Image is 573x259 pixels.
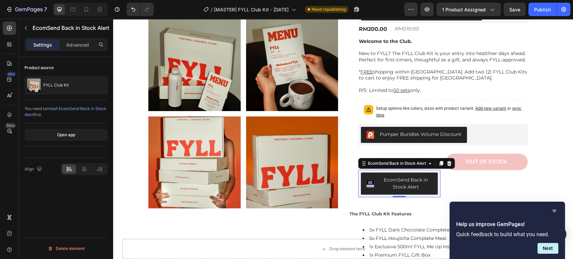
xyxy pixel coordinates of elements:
[442,6,486,13] span: 1 product assigned
[246,50,414,62] p: * shipping within [GEOGRAPHIC_DATA]. Add two (2) FYLL Club Kits to cart to enjoy FREE shipping fo...
[362,87,393,92] span: Add new variant
[263,87,408,99] span: sync data
[127,3,154,16] div: Undo/Redo
[277,135,295,151] input: quantity
[550,207,558,215] button: Hide survey
[3,3,50,16] button: 7
[57,132,75,138] div: Open app
[246,68,308,74] span: P/S: Limited to only.
[211,6,212,13] span: /
[253,142,314,148] div: EcomSend Back in Stock Alert
[281,4,365,16] div: RM218.00
[25,106,106,117] span: install EcomSend Back in Stock Alert
[509,7,520,12] span: Save
[113,19,573,259] iframe: Design area
[263,86,409,100] p: Setup options like colors, sizes with product variant.
[528,3,557,16] button: Publish
[27,79,41,92] img: product feature img
[248,108,354,124] button: Pumper Bundles Volume Discount
[33,41,52,48] p: Settings
[246,19,299,25] strong: Welcome to the Club.
[256,208,349,214] span: 5x FYLL Dark Chocolate Complete Meal
[353,140,394,147] div: Out of stock
[333,135,415,151] button: Out of stock
[312,6,346,12] span: Need republishing
[436,3,501,16] button: 1 product assigned
[456,220,558,228] h2: Help us improve GemPages!
[25,165,43,174] div: Align
[44,5,47,13] p: 7
[25,106,108,118] div: You need to first.
[5,123,16,128] div: Beta
[33,24,109,32] p: EcomSend Back in Stock Alert
[280,68,297,74] u: 50 sets
[214,6,289,13] span: [MASTER] FYLL Club Kit - [DATE]
[267,112,348,119] div: Pumper Bundles Volume Discount
[6,71,16,77] div: 450
[25,129,108,141] button: Open app
[247,50,260,56] u: FREE
[267,158,319,172] div: EcomSend Back in Stock Alert
[66,41,89,48] p: Advanced
[25,243,108,254] button: Delete element
[25,65,54,71] div: Product source
[253,161,261,169] img: CLeo2LeKhIsDEAE=.png
[246,32,414,44] p: New to FYLL? The FYLL Club Kit is your entry into healthier days ahead. Perfect for first-timers,...
[133,98,225,190] img: Stack of 'FYLL' boxes with red text on an orange background
[537,243,558,254] button: Next question
[504,3,526,16] button: Save
[43,83,69,88] p: FYLL Club Kit
[248,154,325,176] button: EcomSend Back in Stock Alert
[245,4,329,16] div: RM200.00
[48,245,85,253] div: Delete element
[263,87,408,99] span: or
[534,6,551,13] div: Publish
[456,207,558,254] div: Help us improve GemPages!
[253,112,261,120] img: CIumv63twf4CEAE=.png
[236,192,298,198] strong: The FYLL Club Kit Features
[259,135,277,151] button: decrement
[456,231,558,238] p: Quick feedback to build what you need.
[295,135,313,151] button: increment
